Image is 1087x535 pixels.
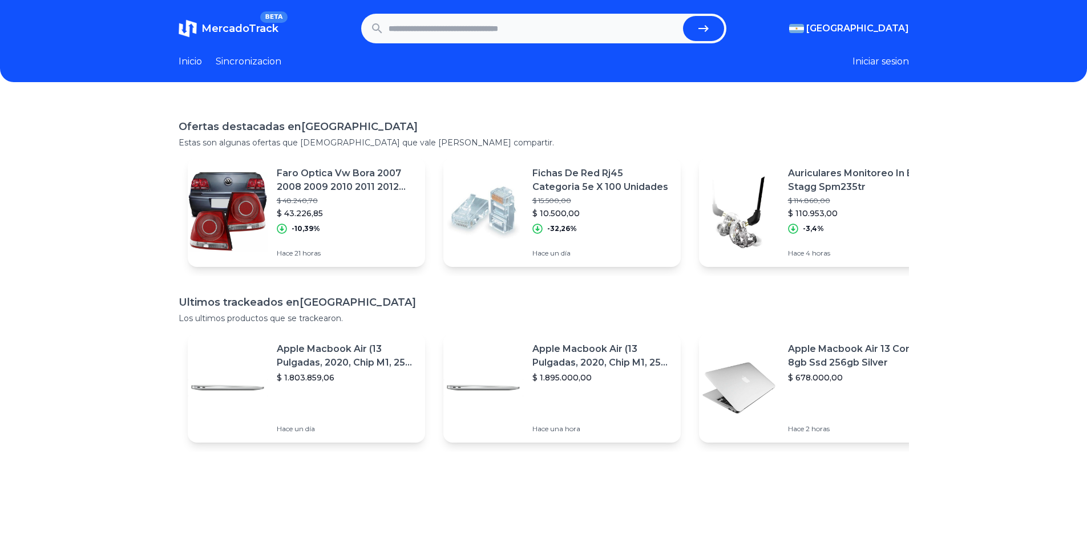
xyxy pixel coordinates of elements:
a: Featured imageApple Macbook Air (13 Pulgadas, 2020, Chip M1, 256 Gb De Ssd, 8 Gb De Ram) - Plata$... [188,333,425,443]
p: Hace 2 horas [788,424,927,433]
p: Estas son algunas ofertas que [DEMOGRAPHIC_DATA] que vale [PERSON_NAME] compartir. [179,137,909,148]
p: $ 1.895.000,00 [532,372,672,383]
p: $ 114.860,00 [788,196,927,205]
h1: Ofertas destacadas en [GEOGRAPHIC_DATA] [179,119,909,135]
button: [GEOGRAPHIC_DATA] [789,22,909,35]
span: MercadoTrack [201,22,278,35]
a: Sincronizacion [216,55,281,68]
p: $ 48.240,70 [277,196,416,205]
a: Featured imageFichas De Red Rj45 Categoria 5e X 100 Unidades$ 15.500,00$ 10.500,00-32,26%Hace un día [443,157,681,267]
p: Los ultimos productos que se trackearon. [179,313,909,324]
p: Auriculares Monitoreo In Ear Stagg Spm235tr [788,167,927,194]
a: Inicio [179,55,202,68]
a: Featured imageApple Macbook Air (13 Pulgadas, 2020, Chip M1, 256 Gb De Ssd, 8 Gb De Ram) - Plata$... [443,333,681,443]
p: $ 10.500,00 [532,208,672,219]
a: Featured imageAuriculares Monitoreo In Ear Stagg Spm235tr$ 114.860,00$ 110.953,00-3,4%Hace 4 horas [699,157,936,267]
p: Faro Optica Vw Bora 2007 2008 2009 2010 2011 2012 2013 Orig [277,167,416,194]
p: $ 1.803.859,06 [277,372,416,383]
h1: Ultimos trackeados en [GEOGRAPHIC_DATA] [179,294,909,310]
p: -32,26% [547,224,577,233]
img: Featured image [699,348,779,428]
a: Featured imageApple Macbook Air 13 Core I5 8gb Ssd 256gb Silver$ 678.000,00Hace 2 horas [699,333,936,443]
p: -10,39% [292,224,320,233]
span: BETA [260,11,287,23]
p: Hace una hora [532,424,672,433]
p: Hace 4 horas [788,249,927,258]
img: Featured image [699,172,779,252]
p: $ 678.000,00 [788,372,927,383]
button: Iniciar sesion [852,55,909,68]
img: Featured image [443,348,523,428]
p: Fichas De Red Rj45 Categoria 5e X 100 Unidades [532,167,672,194]
p: Hace 21 horas [277,249,416,258]
p: Hace un día [532,249,672,258]
p: Hace un día [277,424,416,433]
p: Apple Macbook Air (13 Pulgadas, 2020, Chip M1, 256 Gb De Ssd, 8 Gb De Ram) - Plata [532,342,672,370]
p: Apple Macbook Air (13 Pulgadas, 2020, Chip M1, 256 Gb De Ssd, 8 Gb De Ram) - Plata [277,342,416,370]
img: Featured image [188,172,268,252]
img: Featured image [443,172,523,252]
p: $ 43.226,85 [277,208,416,219]
span: [GEOGRAPHIC_DATA] [806,22,909,35]
p: Apple Macbook Air 13 Core I5 8gb Ssd 256gb Silver [788,342,927,370]
p: -3,4% [803,224,824,233]
img: Featured image [188,348,268,428]
img: MercadoTrack [179,19,197,38]
img: Argentina [789,24,804,33]
a: Featured imageFaro Optica Vw Bora 2007 2008 2009 2010 2011 2012 2013 Orig$ 48.240,70$ 43.226,85-1... [188,157,425,267]
a: MercadoTrackBETA [179,19,278,38]
p: $ 15.500,00 [532,196,672,205]
p: $ 110.953,00 [788,208,927,219]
